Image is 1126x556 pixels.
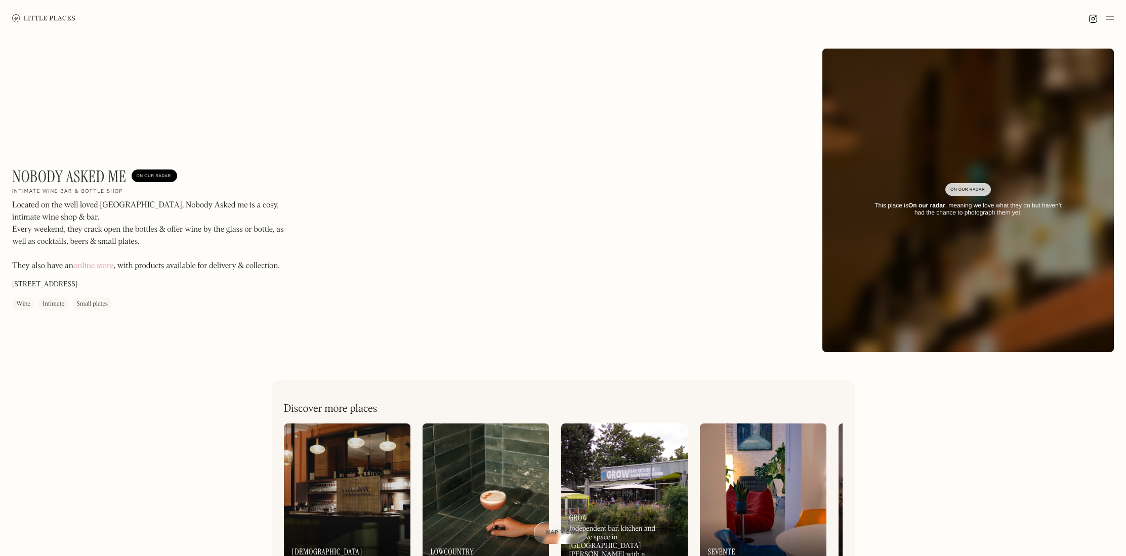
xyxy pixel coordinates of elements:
div: On Our Radar [950,185,986,195]
div: Small plates [76,299,108,309]
h2: Intimate wine bar & bottle shop [12,188,123,195]
div: Intimate [43,299,64,309]
div: On Our Radar [137,171,172,181]
span: Map view [546,530,575,535]
a: Map view [534,522,588,544]
div: Wine [16,299,30,309]
strong: On our radar [908,202,945,209]
h2: Discover more places [284,403,378,415]
a: online store [73,262,114,270]
div: This place is , meaning we love what they do but haven’t had the chance to photograph them yet. [869,202,1067,217]
h1: Nobody Asked Me [12,167,127,186]
p: Located on the well loved [GEOGRAPHIC_DATA], Nobody Asked me is a cosy, intimate wine shop & bar.... [12,199,285,272]
p: [STREET_ADDRESS] [12,279,77,290]
h3: Grow [569,513,588,523]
